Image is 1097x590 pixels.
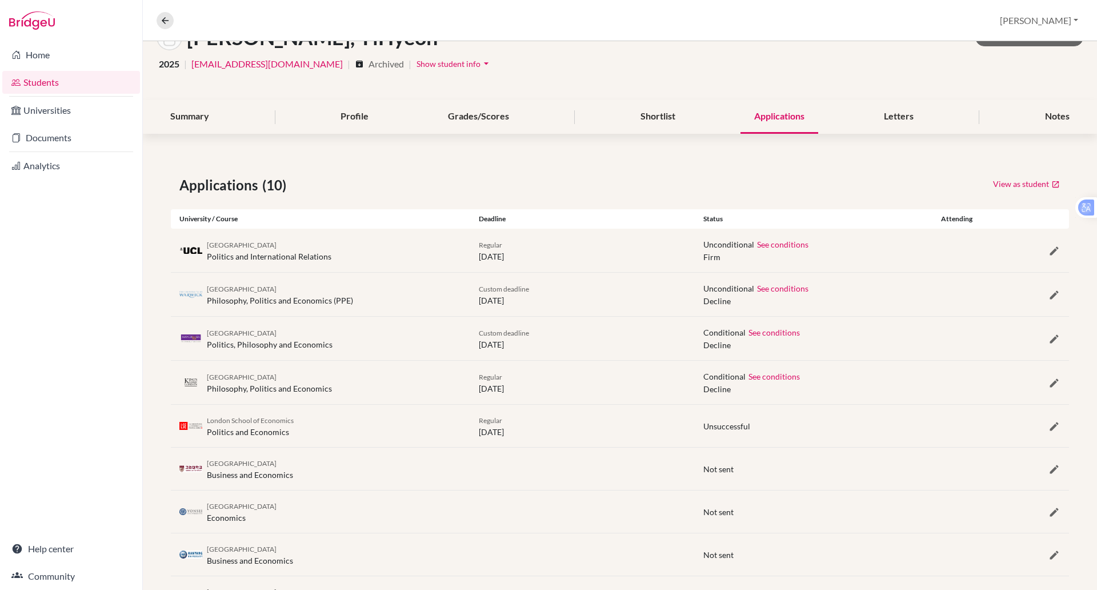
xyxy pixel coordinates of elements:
[179,465,202,472] img: kr_kore_hspsj2mw.png
[470,282,695,306] div: [DATE]
[416,55,493,73] button: Show student infoarrow_drop_down
[703,550,734,560] span: Not sent
[179,290,202,299] img: gb_w20_doo3zgzr.png
[740,100,818,134] div: Applications
[355,59,364,69] i: archive
[417,59,481,69] span: Show student info
[207,373,277,381] span: [GEOGRAPHIC_DATA]
[703,372,746,381] span: Conditional
[703,240,754,249] span: Unconditional
[627,100,689,134] div: Shortlist
[207,329,277,337] span: [GEOGRAPHIC_DATA]
[703,421,750,431] span: Unsuccessful
[703,328,746,337] span: Conditional
[207,326,333,350] div: Politics, Philosophy and Economics
[2,43,140,66] a: Home
[207,500,277,524] div: Economics
[703,464,734,474] span: Not sent
[2,126,140,149] a: Documents
[207,238,331,262] div: Politics and International Relations
[479,416,502,425] span: Regular
[703,383,800,395] span: Decline
[347,57,350,71] span: |
[207,241,277,249] span: [GEOGRAPHIC_DATA]
[703,284,754,293] span: Unconditional
[434,100,523,134] div: Grades/Scores
[995,10,1083,31] button: [PERSON_NAME]
[207,414,294,438] div: Politics and Economics
[191,57,343,71] a: [EMAIL_ADDRESS][DOMAIN_NAME]
[470,214,695,224] div: Deadline
[207,502,277,511] span: [GEOGRAPHIC_DATA]
[748,370,800,383] button: See conditions
[2,537,140,560] a: Help center
[1031,100,1083,134] div: Notes
[9,11,55,30] img: Bridge-U
[179,551,202,558] img: kr_han_rl3b7ebz.png
[479,285,529,293] span: Custom deadline
[159,57,179,71] span: 2025
[207,545,277,553] span: [GEOGRAPHIC_DATA]
[2,71,140,94] a: Students
[919,214,994,224] div: Attending
[470,238,695,262] div: [DATE]
[179,247,202,253] img: gb_u80_k_0s28jx.png
[479,373,502,381] span: Regular
[179,508,202,515] img: kr_yon_81rvgsgy.png
[479,241,502,249] span: Regular
[184,57,187,71] span: |
[327,100,382,134] div: Profile
[470,326,695,350] div: [DATE]
[409,57,411,71] span: |
[481,58,492,69] i: arrow_drop_down
[207,416,294,425] span: London School of Economics
[479,329,529,337] span: Custom deadline
[756,238,809,251] button: See conditions
[703,507,734,517] span: Not sent
[157,100,223,134] div: Summary
[695,214,919,224] div: Status
[703,339,800,351] span: Decline
[207,370,332,394] div: Philosophy, Politics and Economics
[207,459,277,468] span: [GEOGRAPHIC_DATA]
[756,282,809,295] button: See conditions
[179,175,262,196] span: Applications
[870,100,927,134] div: Letters
[179,422,202,430] img: gb_l72_8ftqbb2p.png
[207,457,293,481] div: Business and Economics
[2,565,140,588] a: Community
[171,214,470,224] div: University / Course
[2,99,140,122] a: Universities
[179,334,202,343] img: gb_m20_yqkc7cih.png
[2,154,140,177] a: Analytics
[262,175,291,196] span: (10)
[207,282,353,306] div: Philosophy, Politics and Economics (PPE)
[703,295,809,307] span: Decline
[992,175,1060,193] a: View as student
[207,285,277,293] span: [GEOGRAPHIC_DATA]
[703,251,809,263] span: Firm
[369,57,404,71] span: Archived
[748,326,800,339] button: See conditions
[470,414,695,438] div: [DATE]
[207,543,293,567] div: Business and Economics
[179,378,202,387] img: gb_k60_fwondp49.png
[470,370,695,394] div: [DATE]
